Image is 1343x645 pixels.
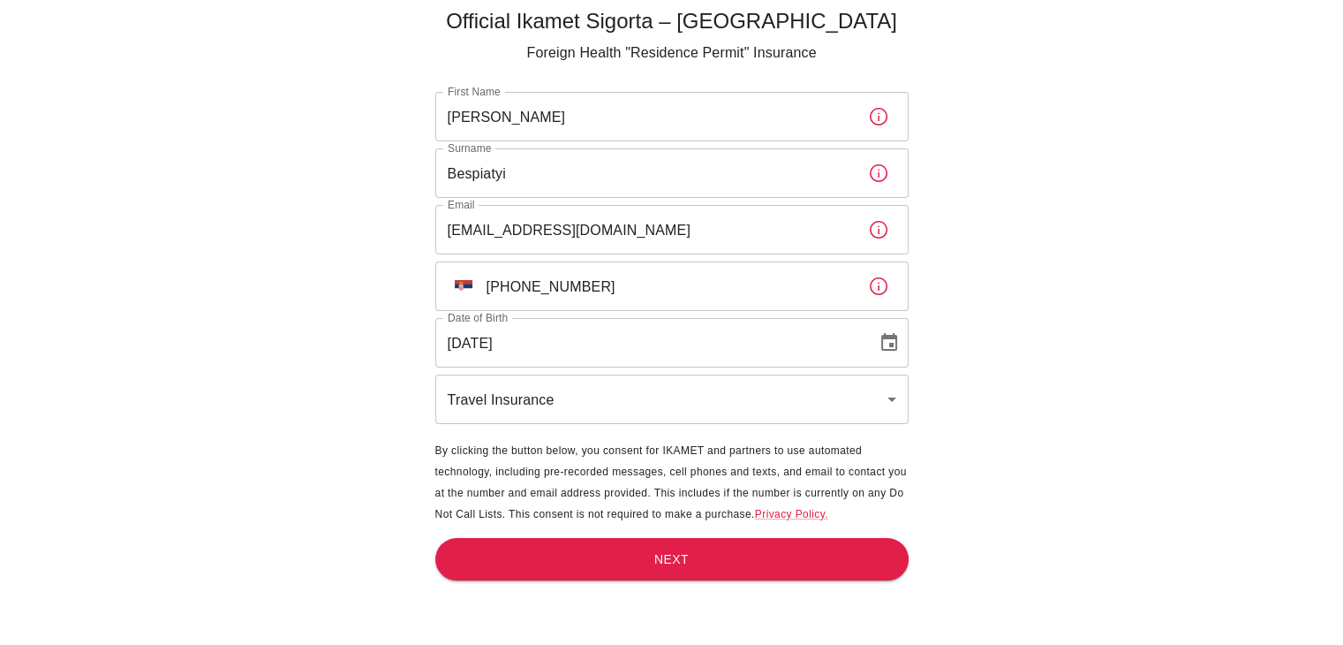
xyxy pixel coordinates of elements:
[435,375,909,424] div: Travel Insurance
[435,7,909,35] h5: Official Ikamet Sigorta – [GEOGRAPHIC_DATA]
[435,444,907,520] span: By clicking the button below, you consent for IKAMET and partners to use automated technology, in...
[435,42,909,64] p: Foreign Health "Residence Permit" Insurance
[435,318,864,368] input: DD/MM/YYYY
[448,140,491,156] label: Surname
[455,280,472,292] img: unknown
[871,325,907,360] button: Choose date, selected date is Oct 15, 1989
[448,310,508,325] label: Date of Birth
[448,197,475,212] label: Email
[448,84,501,99] label: First Name
[755,508,828,520] a: Privacy Policy.
[448,270,479,302] button: Select country
[435,538,909,581] button: Next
